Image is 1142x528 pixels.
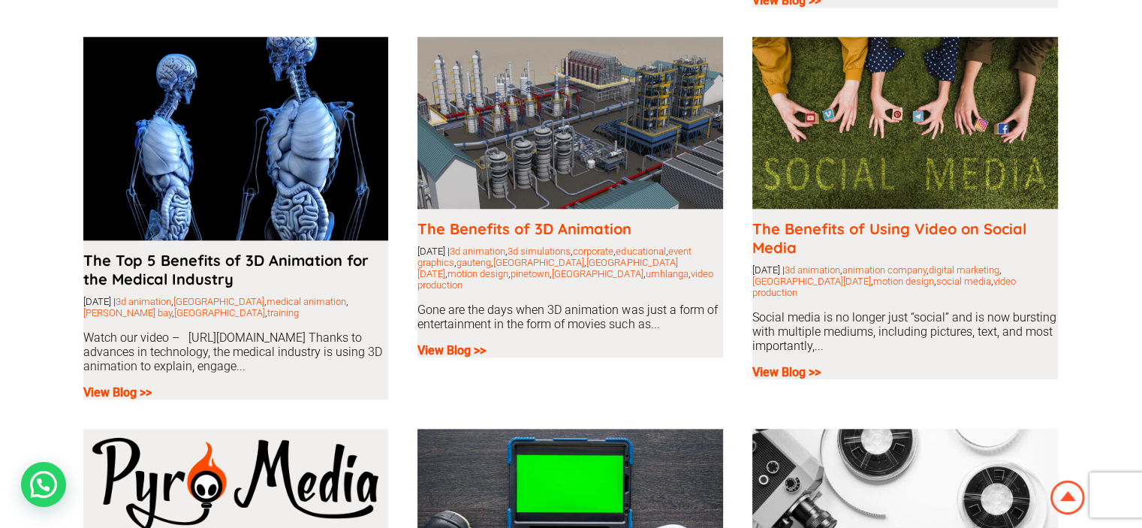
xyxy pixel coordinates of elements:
img: Animation Studio South Africa [1047,478,1088,517]
a: [GEOGRAPHIC_DATA] [493,257,584,268]
p: Gone are the days when 3D animation was just a form of entertainment in the form of movies such a... [417,303,723,331]
a: gauteng [456,257,491,268]
a: 3d animation [785,264,840,276]
a: [GEOGRAPHIC_DATA] [174,307,265,318]
a: video production [417,268,713,291]
a: digital marketing [929,264,999,276]
a: motion design [873,276,934,287]
a: pinetown [511,268,550,279]
a: 3d simulations [508,246,571,257]
a: [GEOGRAPHIC_DATA][DATE] [752,276,871,287]
img: mechanical-engineering-3D-animation-1-600x338.jpg [417,37,723,209]
a: 3d animation [116,296,171,307]
div: [DATE] | , , , , , [83,296,389,318]
p: Watch our video – [URL][DOMAIN_NAME] Thanks to advances in technology, the medical industry is us... [83,330,389,373]
a: animation company [842,264,927,276]
a: video production [752,276,1016,298]
a: event graphics [417,246,691,268]
a: View Blog >> [83,385,152,400]
img: 3D-Medical-Animation-2-600x400.jpg [83,37,389,240]
a: View Blog >> [417,343,486,358]
a: The Benefits of 3D Animation [417,219,631,238]
div: [DATE] | , , , , , , , , , , , , [417,246,723,291]
a: training [267,307,299,318]
a: social media [936,276,991,287]
a: 3d animation [450,246,505,257]
div: [DATE] | , , , , , , [752,264,1058,298]
a: View Blog >> [752,365,821,379]
a: umhlanga [645,268,688,279]
a: [GEOGRAPHIC_DATA] [552,268,643,279]
a: corporate [573,246,613,257]
a: motion design [447,268,508,279]
a: The Benefits of Using Video on Social Media [752,219,1026,257]
img: overhead-view-female-s-hand-holding-social-network-app-symbol-blocks-lawn-600x338.jpg [752,37,1058,209]
a: medical animation [267,296,346,307]
a: [PERSON_NAME] bay [83,307,172,318]
a: The Top 5 Benefits of 3D Animation for the Medical Industry [83,251,369,288]
a: [GEOGRAPHIC_DATA][DATE] [417,257,677,279]
a: [GEOGRAPHIC_DATA] [173,296,264,307]
a: educational [616,246,665,257]
p: Social media is no longer just “social” and is now bursting with multiple mediums, including pict... [752,310,1058,353]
